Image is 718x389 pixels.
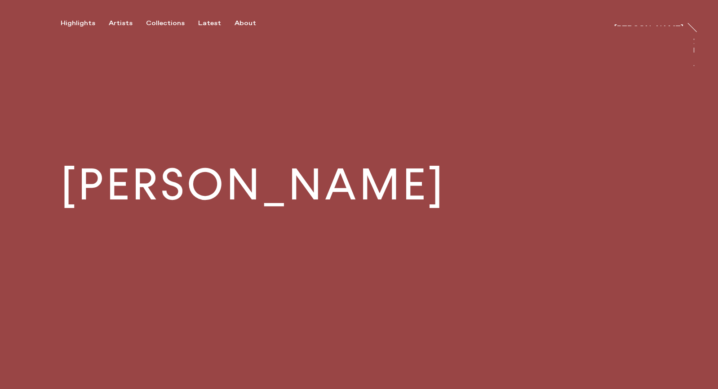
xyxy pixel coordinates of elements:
a: [PERSON_NAME] [614,17,683,26]
div: At Trayler [687,36,695,75]
div: About [235,19,256,27]
button: Highlights [61,19,109,27]
a: At Trayler [694,36,703,73]
div: [PERSON_NAME] [614,25,683,32]
h1: [PERSON_NAME] [61,163,446,207]
button: About [235,19,270,27]
button: Artists [109,19,146,27]
div: Artists [109,19,133,27]
button: Latest [198,19,235,27]
div: Collections [146,19,185,27]
div: Highlights [61,19,95,27]
button: Collections [146,19,198,27]
div: Latest [198,19,221,27]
